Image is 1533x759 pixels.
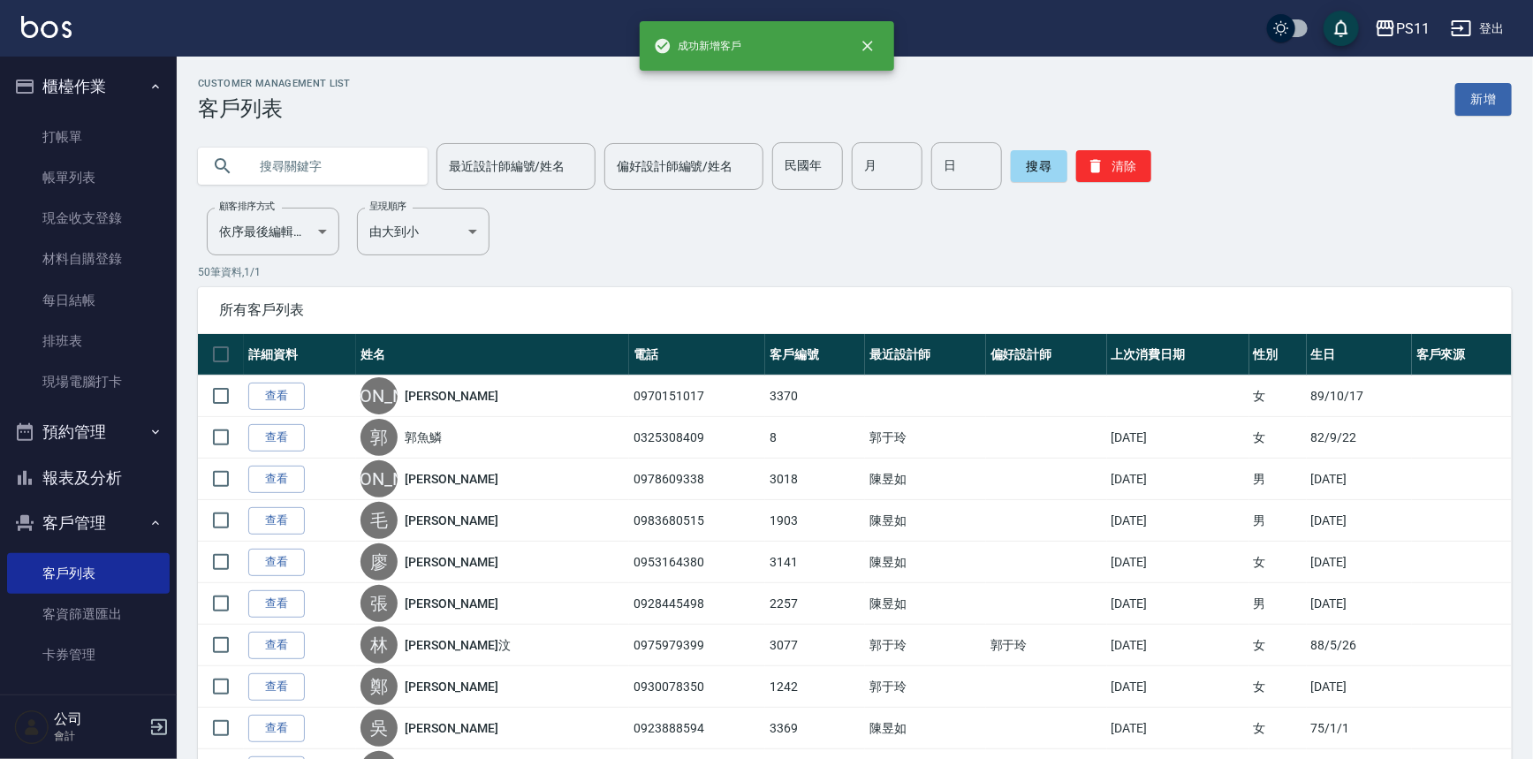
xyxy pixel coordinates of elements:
img: Person [14,710,49,745]
td: 1242 [765,666,865,708]
td: 陳昱如 [865,500,986,542]
a: 客戶列表 [7,553,170,594]
th: 姓名 [356,334,629,376]
button: 客戶管理 [7,500,170,546]
a: [PERSON_NAME] [405,387,498,405]
td: 82/9/22 [1307,417,1412,459]
th: 上次消費日期 [1107,334,1249,376]
a: [PERSON_NAME] [405,678,498,695]
td: 0923888594 [629,708,765,749]
td: [DATE] [1107,583,1249,625]
td: [DATE] [1107,459,1249,500]
div: 郭 [360,419,398,456]
button: 登出 [1444,12,1512,45]
td: 陳昱如 [865,583,986,625]
div: 吳 [360,710,398,747]
a: 查看 [248,507,305,535]
a: 材料自購登錄 [7,239,170,279]
a: 查看 [248,549,305,576]
img: Logo [21,16,72,38]
button: 報表及分析 [7,455,170,501]
td: 郭于玲 [865,625,986,666]
td: 2257 [765,583,865,625]
td: 0975979399 [629,625,765,666]
td: 郭于玲 [865,417,986,459]
td: 女 [1249,417,1307,459]
div: [PERSON_NAME] [360,377,398,414]
td: 0930078350 [629,666,765,708]
td: 男 [1249,459,1307,500]
div: 由大到小 [357,208,489,255]
th: 客戶來源 [1412,334,1512,376]
div: 鄭 [360,668,398,705]
button: PS11 [1368,11,1437,47]
h2: Customer Management List [198,78,351,89]
td: [DATE] [1107,500,1249,542]
input: 搜尋關鍵字 [247,142,414,190]
button: 預約管理 [7,409,170,455]
h5: 公司 [54,710,144,728]
td: [DATE] [1307,459,1412,500]
a: 查看 [248,383,305,410]
th: 生日 [1307,334,1412,376]
a: 新增 [1455,83,1512,116]
a: 查看 [248,590,305,618]
td: [DATE] [1107,542,1249,583]
span: 所有客戶列表 [219,301,1491,319]
button: close [848,27,887,65]
td: [DATE] [1307,583,1412,625]
th: 詳細資料 [244,334,356,376]
td: [DATE] [1307,500,1412,542]
div: [PERSON_NAME] [360,460,398,497]
td: [DATE] [1107,666,1249,708]
td: 3141 [765,542,865,583]
th: 偏好設計師 [986,334,1107,376]
a: 查看 [248,466,305,493]
a: 現場電腦打卡 [7,361,170,402]
a: 郭魚鱗 [405,429,442,446]
a: 查看 [248,632,305,659]
td: 0928445498 [629,583,765,625]
td: 88/5/26 [1307,625,1412,666]
span: 成功新增客戶 [654,37,742,55]
label: 呈現順序 [369,200,406,213]
button: 櫃檯作業 [7,64,170,110]
button: save [1324,11,1359,46]
th: 客戶編號 [765,334,865,376]
a: [PERSON_NAME]汶 [405,636,511,654]
a: 查看 [248,673,305,701]
td: [DATE] [1107,625,1249,666]
a: [PERSON_NAME] [405,553,498,571]
td: [DATE] [1307,542,1412,583]
td: 郭于玲 [865,666,986,708]
a: 查看 [248,715,305,742]
a: 客資篩選匯出 [7,594,170,634]
td: [DATE] [1307,666,1412,708]
div: 張 [360,585,398,622]
a: 排班表 [7,321,170,361]
div: PS11 [1396,18,1430,40]
td: 女 [1249,376,1307,417]
h3: 客戶列表 [198,96,351,121]
td: 0983680515 [629,500,765,542]
p: 50 筆資料, 1 / 1 [198,264,1512,280]
th: 電話 [629,334,765,376]
label: 顧客排序方式 [219,200,275,213]
a: 現金收支登錄 [7,198,170,239]
td: [DATE] [1107,708,1249,749]
td: 8 [765,417,865,459]
td: 女 [1249,708,1307,749]
a: 帳單列表 [7,157,170,198]
td: 陳昱如 [865,459,986,500]
td: 0978609338 [629,459,765,500]
a: [PERSON_NAME] [405,719,498,737]
div: 林 [360,626,398,664]
a: 打帳單 [7,117,170,157]
a: 查看 [248,424,305,452]
td: 89/10/17 [1307,376,1412,417]
button: 搜尋 [1011,150,1067,182]
td: 0953164380 [629,542,765,583]
td: 1903 [765,500,865,542]
a: [PERSON_NAME] [405,595,498,612]
a: [PERSON_NAME] [405,470,498,488]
